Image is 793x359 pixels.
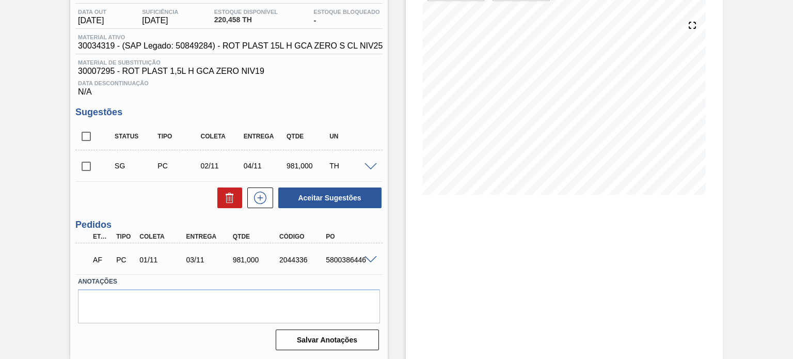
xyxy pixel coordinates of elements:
[90,248,114,271] div: Aguardando Faturamento
[78,9,106,15] span: Data out
[242,188,273,208] div: Nova sugestão
[214,9,278,15] span: Estoque Disponível
[78,67,379,76] span: 30007295 - ROT PLAST 1,5L H GCA ZERO NIV19
[198,162,245,170] div: 02/11/2025
[114,256,137,264] div: Pedido de Compra
[311,9,382,25] div: -
[78,274,379,289] label: Anotações
[137,233,188,240] div: Coleta
[198,133,245,140] div: Coleta
[155,133,202,140] div: Tipo
[78,59,379,66] span: Material de Substituição
[284,133,331,140] div: Qtde
[75,107,382,118] h3: Sugestões
[78,34,383,40] span: Material ativo
[241,162,288,170] div: 04/11/2025
[273,186,383,209] div: Aceitar Sugestões
[323,233,374,240] div: PO
[75,220,382,230] h3: Pedidos
[112,133,159,140] div: Status
[142,9,178,15] span: Suficiência
[277,256,328,264] div: 2044336
[75,76,382,97] div: N/A
[137,256,188,264] div: 01/11/2025
[230,233,281,240] div: Qtde
[142,16,178,25] span: [DATE]
[230,256,281,264] div: 981,000
[78,41,383,51] span: 30034319 - (SAP Legado: 50849284) - ROT PLAST 15L H GCA ZERO S CL NIV25
[327,162,374,170] div: TH
[114,233,137,240] div: Tipo
[112,162,159,170] div: Sugestão Criada
[214,16,278,24] span: 220,458 TH
[284,162,331,170] div: 981,000
[155,162,202,170] div: Pedido de Compra
[78,16,106,25] span: [DATE]
[90,233,114,240] div: Etapa
[313,9,379,15] span: Estoque Bloqueado
[184,233,235,240] div: Entrega
[278,188,382,208] button: Aceitar Sugestões
[241,133,288,140] div: Entrega
[323,256,374,264] div: 5800386446
[78,80,379,86] span: Data Descontinuação
[93,256,111,264] p: AF
[212,188,242,208] div: Excluir Sugestões
[276,330,379,350] button: Salvar Anotações
[184,256,235,264] div: 03/11/2025
[277,233,328,240] div: Código
[327,133,374,140] div: UN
